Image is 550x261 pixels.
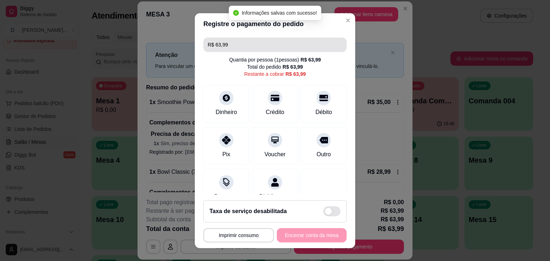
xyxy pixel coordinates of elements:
div: Outro [317,150,331,159]
div: Dividir conta [259,192,291,201]
input: Ex.: hambúrguer de cordeiro [208,38,342,52]
span: check-circle [233,10,239,16]
div: Quantia por pessoa ( 1 pessoas) [229,56,321,63]
div: Débito [315,108,332,117]
div: Desconto [214,192,238,201]
div: R$ 63,99 [300,56,321,63]
span: Informações salvas com sucesso! [242,10,317,16]
button: Close [342,15,354,26]
button: Imprimir consumo [203,228,274,242]
div: Voucher [265,150,286,159]
div: Dinheiro [216,108,237,117]
div: Pix [222,150,230,159]
header: Registre o pagamento do pedido [195,13,355,35]
h2: Taxa de serviço desabilitada [209,207,287,216]
div: Total do pedido [247,63,303,70]
div: Restante a cobrar [244,70,306,78]
div: R$ 63,99 [285,70,306,78]
div: Crédito [266,108,284,117]
div: R$ 63,99 [283,63,303,70]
